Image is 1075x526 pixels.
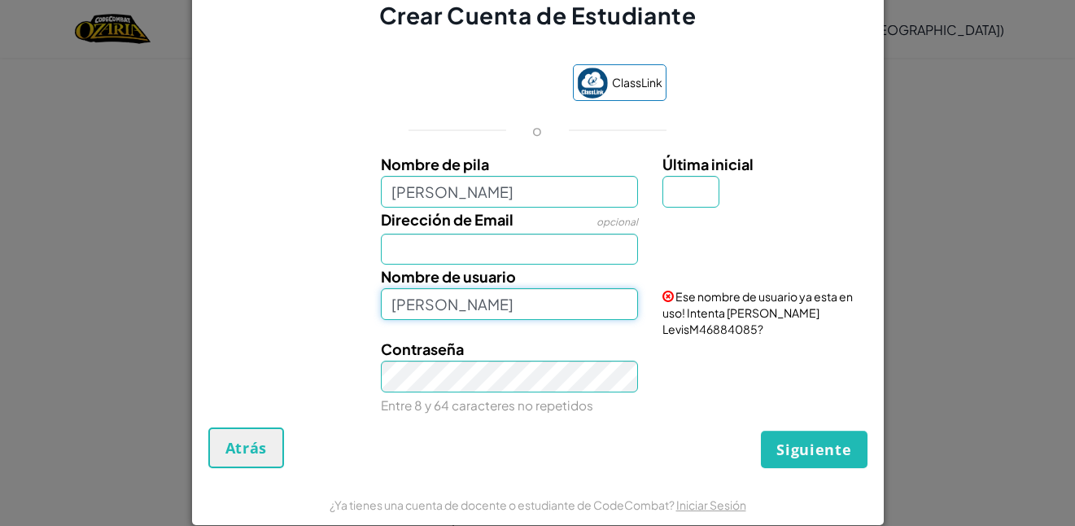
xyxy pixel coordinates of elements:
[330,498,676,512] span: ¿Ya tienes una cuenta de docente o estudiante de CodeCombat?
[381,155,489,173] span: Nombre de pila
[676,498,746,512] a: Iniciar Sesión
[532,121,542,140] p: o
[208,427,285,468] button: Atrás
[400,67,565,103] iframe: Sign in with Google Button
[379,1,697,29] span: Crear Cuenta de Estudiante
[612,71,662,94] span: ClassLink
[761,431,867,468] button: Siguiente
[596,216,638,228] span: opcional
[662,289,853,336] span: Ese nombre de usuario ya esta en uso! Intenta [PERSON_NAME] LevisM46884085?
[381,210,513,229] span: Dirección de Email
[225,438,268,458] span: Atrás
[776,440,851,459] span: Siguiente
[662,155,754,173] span: Última inicial
[381,340,464,358] span: Contraseña
[381,397,593,413] small: Entre 8 y 64 caracteres no repetidos
[381,267,516,286] span: Nombre de usuario
[577,68,608,99] img: classlink-logo-small.png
